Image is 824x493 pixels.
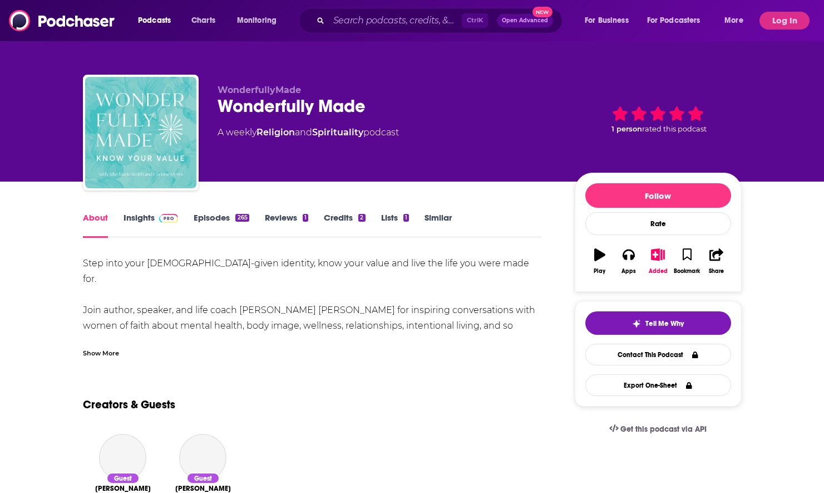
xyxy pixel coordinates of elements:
[532,7,552,17] span: New
[179,434,226,481] a: Rachel Cruze
[83,212,108,238] a: About
[502,18,548,23] span: Open Advanced
[585,241,614,281] button: Play
[642,125,707,133] span: rated this podcast
[159,214,179,223] img: Podchaser Pro
[138,13,171,28] span: Podcasts
[95,484,151,493] a: Ellie Holcomb
[312,127,363,138] a: Spirituality
[585,13,629,28] span: For Business
[309,8,573,33] div: Search podcasts, credits, & more...
[632,319,641,328] img: tell me why sparkle
[594,268,605,275] div: Play
[600,416,716,443] a: Get this podcast via API
[218,126,399,139] div: A weekly podcast
[229,12,291,30] button: open menu
[759,12,810,30] button: Log In
[621,268,636,275] div: Apps
[381,212,409,238] a: Lists1
[585,344,731,365] a: Contact This Podcast
[124,212,179,238] a: InsightsPodchaser Pro
[585,374,731,396] button: Export One-Sheet
[175,484,231,493] span: [PERSON_NAME]
[717,12,757,30] button: open menu
[647,13,700,28] span: For Podcasters
[329,12,462,30] input: Search podcasts, credits, & more...
[674,268,700,275] div: Bookmark
[614,241,643,281] button: Apps
[497,14,553,27] button: Open AdvancedNew
[585,311,731,335] button: tell me why sparkleTell Me Why
[184,12,222,30] a: Charts
[585,212,731,235] div: Rate
[462,13,488,28] span: Ctrl K
[83,398,175,412] a: Creators & Guests
[130,12,185,30] button: open menu
[303,214,308,222] div: 1
[611,125,642,133] span: 1 person
[673,241,702,281] button: Bookmark
[9,10,116,31] img: Podchaser - Follow, Share and Rate Podcasts
[577,12,643,30] button: open menu
[194,212,249,238] a: Episodes265
[235,214,249,222] div: 265
[709,268,724,275] div: Share
[643,241,672,281] button: Added
[237,13,277,28] span: Monitoring
[724,13,743,28] span: More
[649,268,668,275] div: Added
[256,127,295,138] a: Religion
[265,212,308,238] a: Reviews1
[585,183,731,208] button: Follow
[640,12,717,30] button: open menu
[645,319,684,328] span: Tell Me Why
[175,484,231,493] a: Rachel Cruze
[191,13,215,28] span: Charts
[702,241,731,281] button: Share
[186,472,220,484] div: Guest
[425,212,452,238] a: Similar
[95,484,151,493] span: [PERSON_NAME]
[403,214,409,222] div: 1
[324,212,365,238] a: Credits2
[620,424,707,434] span: Get this podcast via API
[575,85,742,154] div: 1 personrated this podcast
[99,434,146,481] a: Ellie Holcomb
[295,127,312,138] span: and
[218,85,301,95] span: WonderfullyMade
[358,214,365,222] div: 2
[85,77,196,188] img: Wonderfully Made
[106,472,140,484] div: Guest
